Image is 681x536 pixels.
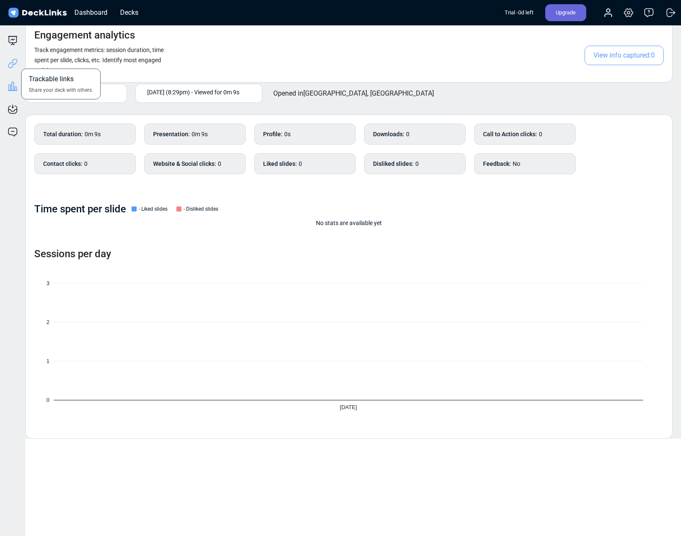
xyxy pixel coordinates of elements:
tspan: 3 [47,280,49,286]
b: Website & Social clicks : [153,159,216,168]
div: Decks [116,7,143,18]
b: Disliked slides : [373,159,414,168]
span: 0 [406,131,409,137]
b: Liked slides : [263,159,297,168]
b: Presentation : [153,130,190,139]
img: DeckLinks [7,7,68,19]
h4: Engagement analytics [34,29,135,41]
tspan: [DATE] [340,404,358,410]
div: - Liked slides [129,205,168,213]
b: Profile : [263,130,283,139]
div: Dashboard [70,7,112,18]
div: Upgrade [545,4,586,21]
span: 0m 9s [192,131,208,137]
span: [DATE] (8:29pm) - Viewed for 0m 9s [147,88,239,96]
span: 0m 9s [85,131,101,137]
tspan: 1 [47,358,49,364]
span: 0 [539,131,542,137]
span: 0 [84,160,88,167]
small: Track engagement metrics: session duration, time spent per slide, clicks, etc. Identify most enga... [34,47,164,74]
b: Contact clicks : [43,159,82,168]
span: View info captured: 0 [585,46,664,65]
b: Total duration : [43,130,83,139]
span: 0 [299,160,302,167]
span: Share your deck with others. [29,86,93,94]
h4: Sessions per day [34,248,664,260]
tspan: 0 [47,397,49,404]
b: Downloads : [373,130,404,139]
p: Opened in [GEOGRAPHIC_DATA], [GEOGRAPHIC_DATA] [273,88,434,99]
span: 0 [415,160,419,167]
span: Trackable links [29,74,74,86]
h4: Time spent per slide [34,203,126,215]
span: 0s [284,131,291,137]
tspan: 2 [47,319,49,325]
div: - Disliked slides [174,205,218,213]
span: No [513,160,520,167]
b: Feedback : [483,159,511,168]
span: 0 [218,160,221,167]
div: Trial - 0 d left [505,4,533,21]
div: No stats are available yet [34,219,664,228]
b: Call to Action clicks : [483,130,537,139]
